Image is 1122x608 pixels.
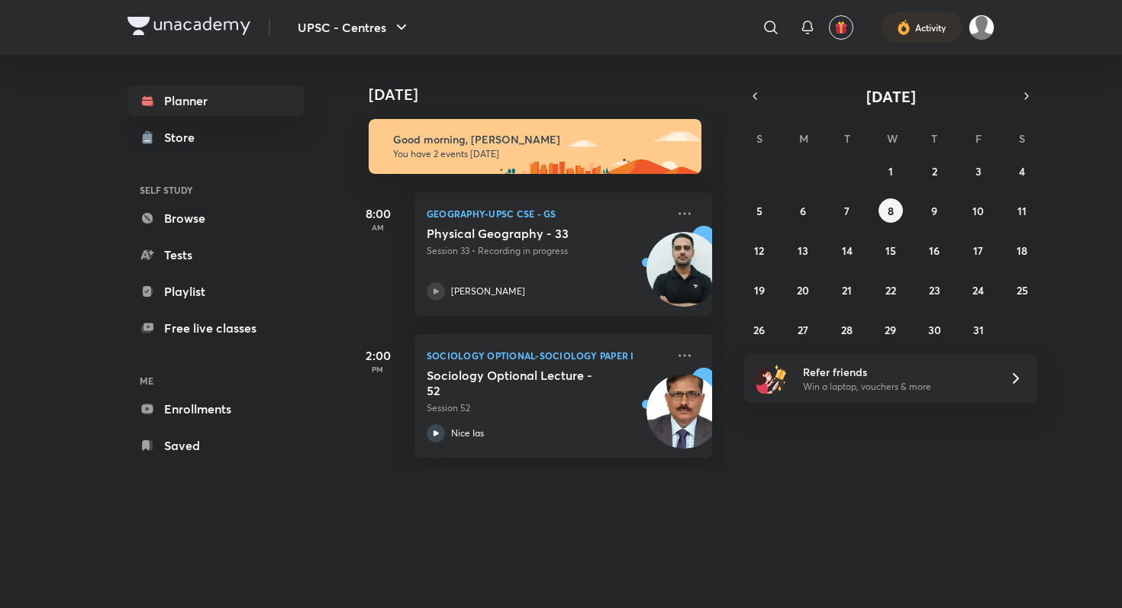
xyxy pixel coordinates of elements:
a: Tests [127,240,305,270]
abbr: October 26, 2025 [753,323,765,337]
abbr: Monday [799,131,808,146]
abbr: October 2, 2025 [932,164,937,179]
abbr: October 19, 2025 [754,283,765,298]
abbr: October 3, 2025 [975,164,982,179]
button: October 19, 2025 [747,278,772,302]
abbr: October 31, 2025 [973,323,984,337]
button: October 7, 2025 [835,198,859,223]
img: referral [756,363,787,394]
p: AM [347,223,408,232]
button: October 15, 2025 [879,238,903,262]
button: October 1, 2025 [879,159,903,183]
abbr: October 6, 2025 [800,204,806,218]
h5: 8:00 [347,204,408,223]
button: October 30, 2025 [922,317,946,342]
button: October 20, 2025 [791,278,815,302]
h4: [DATE] [369,85,727,104]
abbr: October 20, 2025 [797,283,809,298]
h5: Physical Geography - 33 [427,226,617,241]
button: October 26, 2025 [747,317,772,342]
p: [PERSON_NAME] [451,285,525,298]
button: October 14, 2025 [835,238,859,262]
p: You have 2 events [DATE] [393,148,688,160]
h6: Refer friends [803,364,991,380]
button: October 23, 2025 [922,278,946,302]
abbr: Saturday [1019,131,1025,146]
button: October 12, 2025 [747,238,772,262]
h5: Sociology Optional Lecture - 52 [427,368,617,398]
abbr: Wednesday [887,131,898,146]
abbr: October 11, 2025 [1017,204,1027,218]
button: October 10, 2025 [966,198,991,223]
abbr: October 21, 2025 [842,283,852,298]
a: Company Logo [127,17,250,39]
p: Session 52 [427,401,666,415]
span: [DATE] [866,86,916,107]
abbr: October 15, 2025 [885,243,896,258]
abbr: October 30, 2025 [928,323,941,337]
abbr: October 22, 2025 [885,283,896,298]
button: October 24, 2025 [966,278,991,302]
h6: Good morning, [PERSON_NAME] [393,133,688,146]
a: Browse [127,203,305,233]
button: October 17, 2025 [966,238,991,262]
abbr: October 24, 2025 [972,283,984,298]
h6: ME [127,368,305,394]
abbr: October 29, 2025 [885,323,896,337]
button: [DATE] [766,85,1016,107]
a: Planner [127,85,305,116]
abbr: October 7, 2025 [844,204,850,218]
a: Enrollments [127,394,305,424]
button: October 8, 2025 [879,198,903,223]
abbr: Thursday [931,131,937,146]
p: Sociology Optional-Sociology Paper I [427,346,666,365]
abbr: October 4, 2025 [1019,164,1025,179]
button: October 4, 2025 [1010,159,1034,183]
abbr: October 9, 2025 [931,204,937,218]
p: Win a laptop, vouchers & more [803,380,991,394]
abbr: Sunday [756,131,763,146]
img: avatar [834,21,848,34]
abbr: October 23, 2025 [929,283,940,298]
a: Store [127,122,305,153]
button: October 9, 2025 [922,198,946,223]
abbr: October 12, 2025 [754,243,764,258]
button: October 21, 2025 [835,278,859,302]
p: PM [347,365,408,374]
button: October 27, 2025 [791,317,815,342]
button: October 25, 2025 [1010,278,1034,302]
a: Free live classes [127,313,305,343]
abbr: October 28, 2025 [841,323,853,337]
button: October 18, 2025 [1010,238,1034,262]
p: Nice Ias [451,426,484,440]
img: morning [369,119,701,174]
button: October 2, 2025 [922,159,946,183]
button: October 11, 2025 [1010,198,1034,223]
abbr: October 8, 2025 [888,204,894,218]
img: Company Logo [127,17,250,35]
abbr: October 10, 2025 [972,204,984,218]
abbr: October 14, 2025 [842,243,853,258]
button: UPSC - Centres [289,12,420,43]
abbr: October 25, 2025 [1017,283,1028,298]
button: October 31, 2025 [966,317,991,342]
button: October 3, 2025 [966,159,991,183]
abbr: October 5, 2025 [756,204,763,218]
button: October 28, 2025 [835,317,859,342]
abbr: October 27, 2025 [798,323,808,337]
a: Saved [127,430,305,461]
a: Playlist [127,276,305,307]
p: Geography-UPSC CSE - GS [427,204,666,223]
img: activity [897,18,911,37]
img: Akshat Sharma [969,14,995,40]
button: October 29, 2025 [879,317,903,342]
abbr: October 16, 2025 [929,243,940,258]
abbr: October 1, 2025 [888,164,893,179]
div: Store [164,128,204,146]
button: October 16, 2025 [922,238,946,262]
button: October 13, 2025 [791,238,815,262]
button: October 6, 2025 [791,198,815,223]
button: October 5, 2025 [747,198,772,223]
abbr: Tuesday [844,131,850,146]
abbr: October 13, 2025 [798,243,808,258]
